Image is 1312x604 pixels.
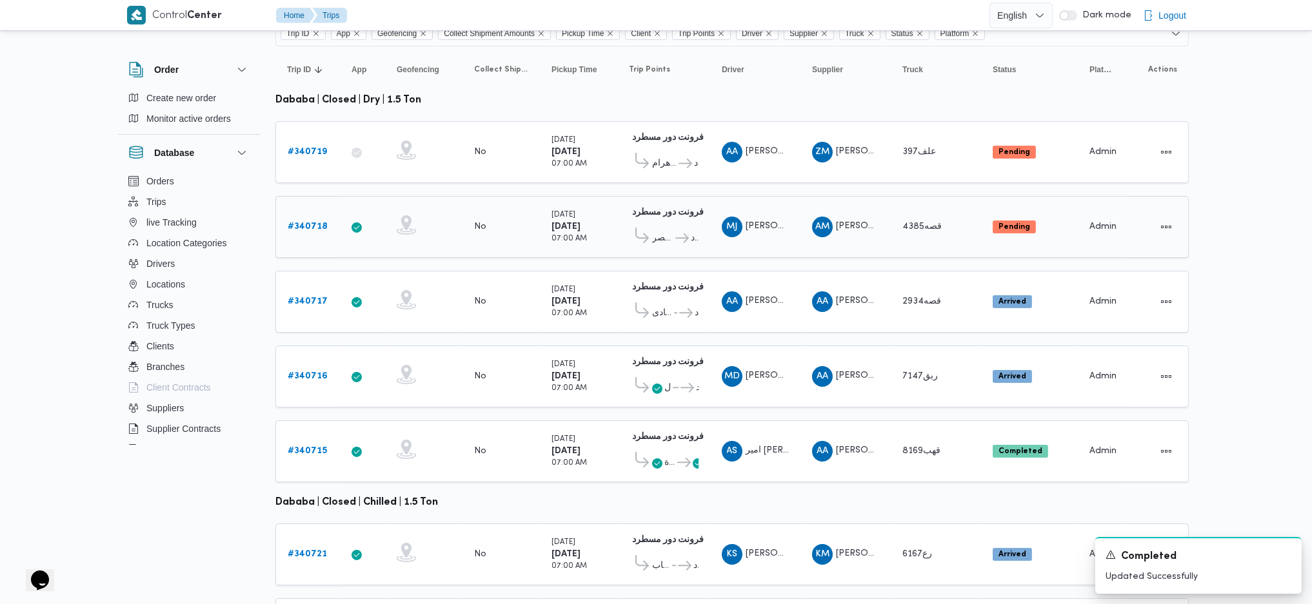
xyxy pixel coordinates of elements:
small: 07:00 AM [552,235,587,242]
button: Geofencing [392,59,456,80]
span: Platform [940,26,969,41]
b: Arrived [999,298,1026,306]
button: live Tracking [123,212,255,233]
span: قسم أول مدينة نصر [652,231,673,246]
span: [PERSON_NAME] [746,147,819,155]
div: Khidhuir Muhammad Tlbah Hamid [812,544,833,565]
span: App [337,26,350,41]
a: #340717 [288,294,328,309]
span: Client [625,26,667,40]
b: فرونت دور مسطرد [632,536,704,544]
div: Ameir Slah Muhammad Alsaid [722,441,742,462]
button: Truck [897,59,975,80]
button: Home [276,8,315,23]
span: Clients [146,338,174,354]
button: Remove Client from selection in this group [653,30,661,37]
span: Client [631,26,651,41]
button: Pickup Time [546,59,611,80]
span: Monitor active orders [146,111,231,126]
b: # 340718 [288,222,328,231]
button: Remove Trip Points from selection in this group [717,30,725,37]
button: Remove Geofencing from selection in this group [419,30,427,37]
h3: Order [154,62,179,77]
b: [DATE] [552,222,581,231]
span: Trips [146,194,166,209]
div: Abadallah Aid Abadalsalam Abadalihafz [812,366,833,387]
span: [PERSON_NAME] [PERSON_NAME] [746,371,895,380]
span: [PERSON_NAME] طلب[PERSON_NAME] [836,549,1005,558]
span: [PERSON_NAME] [746,549,819,558]
span: Driver [722,64,744,75]
div: Zaiad Muhammad Said Atris [812,142,833,162]
div: Abadallah Aid Abadalsalam Abadalihafz [722,291,742,312]
button: Trips [312,8,347,23]
button: Supplier Contracts [123,418,255,439]
svg: Sorted in descending order [313,64,324,75]
b: Center [187,11,222,21]
span: [PERSON_NAME] [PERSON_NAME] [746,297,895,305]
span: Admin [1089,372,1117,380]
span: Collect Shipment Amounts [444,26,535,41]
span: Status [993,64,1017,75]
b: Completed [999,447,1042,455]
span: [PERSON_NAME] [PERSON_NAME] [836,222,986,230]
button: Actions [1156,142,1177,162]
div: Database [118,171,260,450]
button: Trucks [123,295,255,315]
button: App [346,59,379,80]
span: AA [726,291,738,312]
button: Remove Platform from selection in this group [971,30,979,37]
b: dababa | closed | chilled | 1.5 ton [275,498,438,507]
button: Monitor active orders [123,108,255,129]
span: Geofencing [377,26,417,41]
span: Collect Shipment Amounts [438,26,551,40]
span: Trip ID; Sorted in descending order [287,64,311,75]
small: 07:00 AM [552,385,587,392]
b: # 340717 [288,297,328,306]
span: علف397 [902,148,936,156]
span: طلبات التجمع الاول [664,380,671,396]
span: KM [815,544,830,565]
button: Orders [123,171,255,191]
div: No [474,296,486,307]
span: رع6167 [902,550,932,558]
b: Arrived [999,550,1026,558]
span: كارفور دجلة - المعادى [652,306,672,321]
span: Trip Points [678,26,715,41]
span: [PERSON_NAME] [PERSON_NAME] [836,446,986,454]
div: Abadallah Aid Abadalsalam Abadalihafz [812,291,833,312]
span: قسم أول القاهرة الجديدة [664,455,675,471]
button: Remove Supplier from selection in this group [820,30,828,37]
span: فرونت دور مسطرد [694,156,699,171]
b: فرونت دور مسطرد [632,283,704,291]
span: App [352,64,366,75]
a: #340719 [288,144,327,160]
b: فرونت دور مسطرد [632,133,704,142]
b: Pending [999,223,1030,231]
button: Actions [1156,291,1177,312]
span: Driver [742,26,762,41]
span: Arrived [993,295,1032,308]
span: قصه2934 [902,297,941,306]
button: Remove Status from selection in this group [916,30,924,37]
button: Truck Types [123,315,255,336]
span: فرونت دور مسطرد [696,380,699,396]
span: Supplier [784,26,834,40]
span: Trip Points [672,26,731,40]
span: [PERSON_NAME] [PERSON_NAME] [746,222,895,230]
button: Create new order [123,88,255,108]
span: فرونت دور مسطرد [695,306,699,321]
span: Admin [1089,297,1117,306]
div: Abadallah Aid Abadalsalam Abadalihafz [812,441,833,462]
span: Trip ID [286,26,310,41]
span: Status [886,26,929,40]
div: Abadalrahamun Ammad Ghrib Khalail [722,142,742,162]
span: Trip Points [629,64,670,75]
div: No [474,146,486,158]
button: Database [128,145,250,161]
b: [DATE] [552,550,581,558]
span: ZM [815,142,830,162]
span: Pickup Time [552,64,597,75]
span: AA [817,291,828,312]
